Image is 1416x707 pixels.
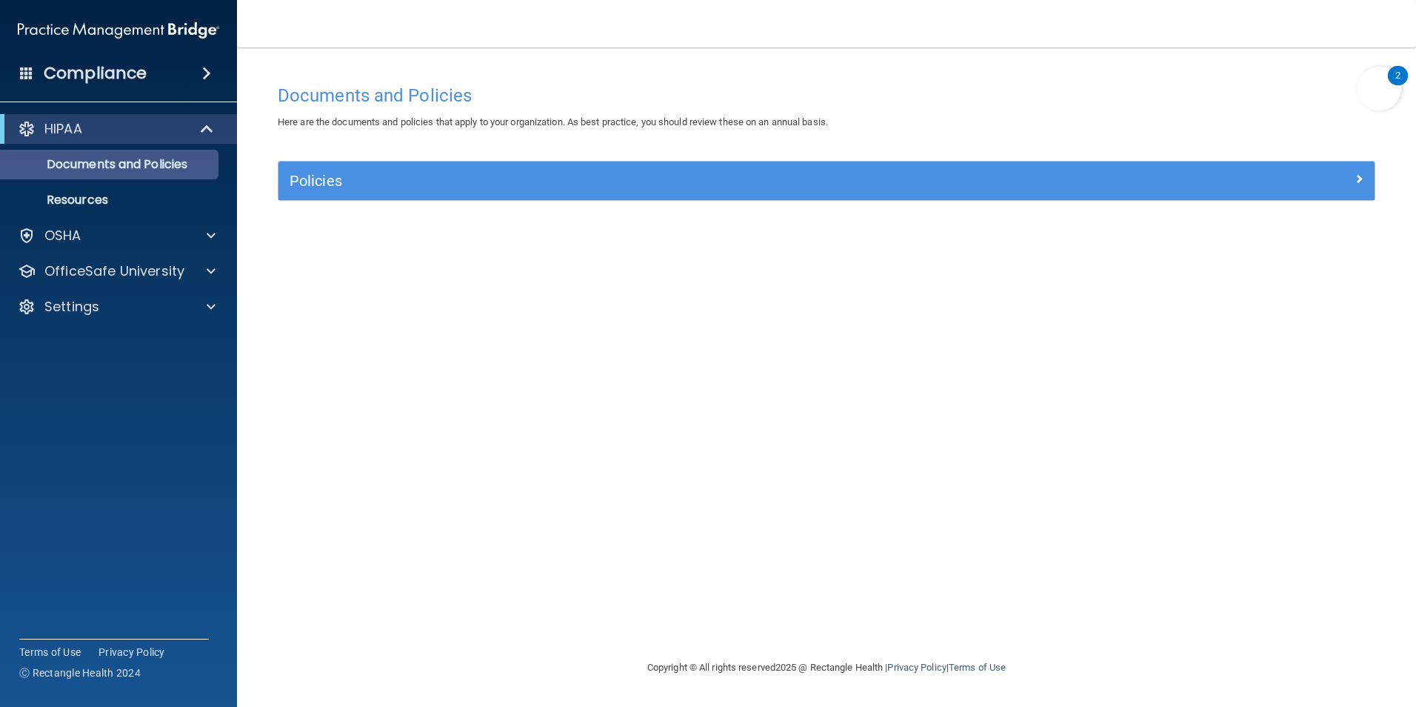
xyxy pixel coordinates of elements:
div: 2 [1395,76,1400,95]
a: Terms of Use [19,645,81,660]
h5: Policies [290,173,1089,189]
a: Privacy Policy [887,662,946,673]
a: OfficeSafe University [18,262,216,280]
p: OSHA [44,227,81,245]
h4: Documents and Policies [278,86,1375,105]
span: Ⓒ Rectangle Health 2024 [19,665,141,680]
a: Settings [18,298,216,316]
a: Policies [290,169,1363,193]
h4: Compliance [44,63,147,84]
p: OfficeSafe University [44,262,184,280]
a: Privacy Policy [98,645,165,660]
p: HIPAA [44,120,82,138]
a: Terms of Use [949,662,1006,673]
a: HIPAA [18,120,215,138]
p: Resources [10,193,212,208]
p: Settings [44,298,99,316]
a: OSHA [18,227,216,245]
img: PMB logo [18,16,219,45]
button: Open Resource Center, 2 new notifications [1357,67,1401,110]
div: Copyright © All rights reserved 2025 @ Rectangle Health | | [556,644,1097,691]
p: Documents and Policies [10,157,212,172]
span: Here are the documents and policies that apply to your organization. As best practice, you should... [278,116,828,127]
